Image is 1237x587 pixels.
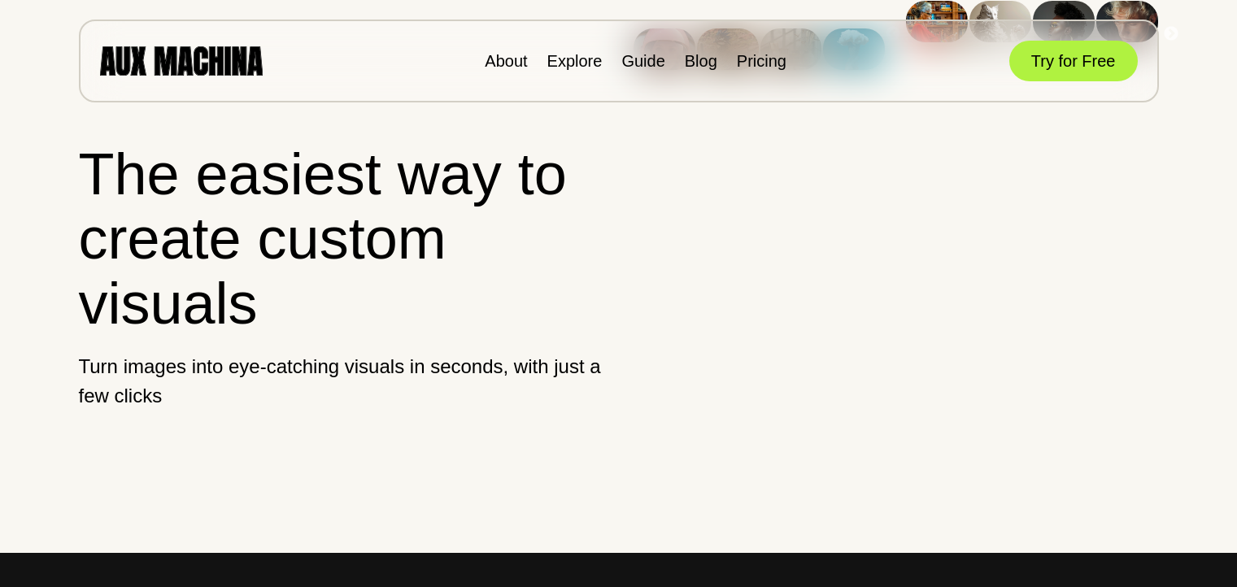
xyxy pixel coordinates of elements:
[685,52,717,70] a: Blog
[1009,41,1138,81] button: Try for Free
[79,352,605,411] p: Turn images into eye-catching visuals in seconds, with just a few clicks
[79,142,605,336] h1: The easiest way to create custom visuals
[485,52,527,70] a: About
[547,52,603,70] a: Explore
[737,52,786,70] a: Pricing
[621,52,664,70] a: Guide
[100,46,263,75] img: AUX MACHINA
